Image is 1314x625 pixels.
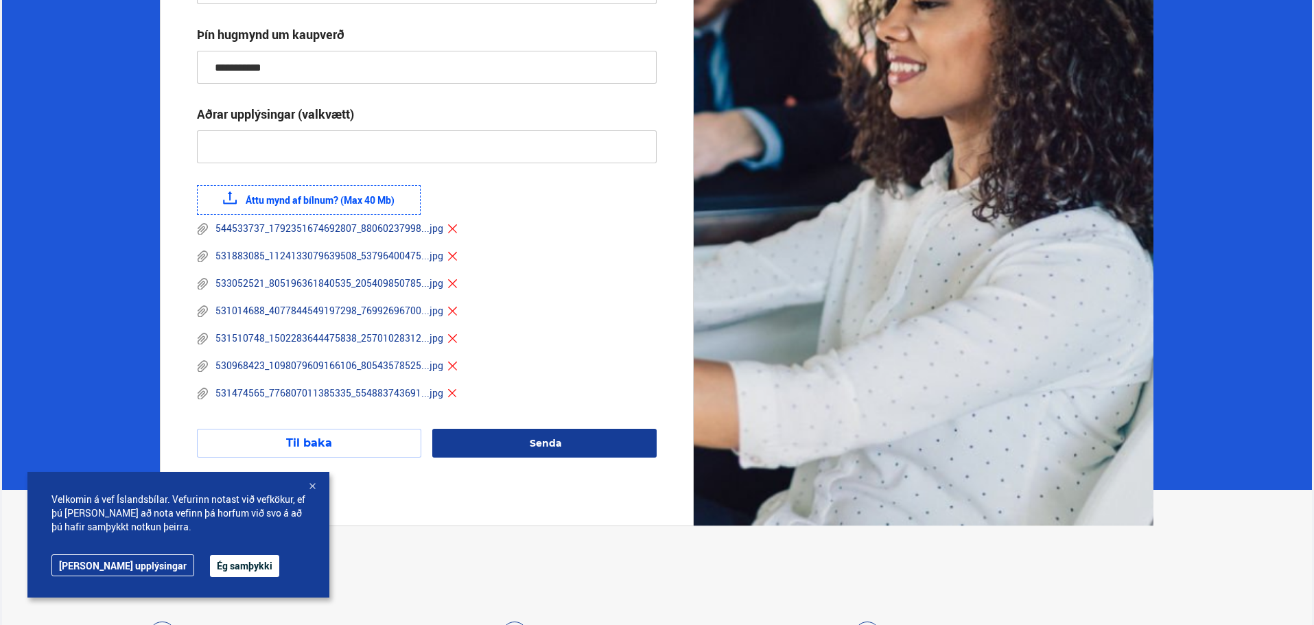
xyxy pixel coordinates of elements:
a: [PERSON_NAME] upplýsingar [51,554,194,576]
div: 533052521_805196361840535_205409850785...jpg [197,276,458,290]
div: 544533737_1792351674692807_88060237998...jpg [197,222,458,235]
button: Til baka [197,429,421,458]
span: Senda [530,437,562,449]
button: Opna LiveChat spjallviðmót [11,5,52,47]
button: Ég samþykki [210,555,279,577]
div: 531474565_776807011385335_554883743691...jpg [197,386,458,400]
span: Velkomin á vef Íslandsbílar. Vefurinn notast við vefkökur, ef þú [PERSON_NAME] að nota vefinn þá ... [51,493,305,534]
div: 530968423_1098079609166106_80543578525...jpg [197,359,458,373]
div: 531883085_1124133079639508_53796400475...jpg [197,249,458,263]
div: Aðrar upplýsingar (valkvætt) [197,106,354,122]
button: Senda [432,429,657,458]
label: Áttu mynd af bílnum? (Max 40 Mb) [197,185,421,215]
div: 531510748_1502283644475838_25701028312...jpg [197,331,458,345]
div: Þín hugmynd um kaupverð [197,26,344,43]
div: 531014688_4077844549197298_76992696700...jpg [197,304,458,318]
